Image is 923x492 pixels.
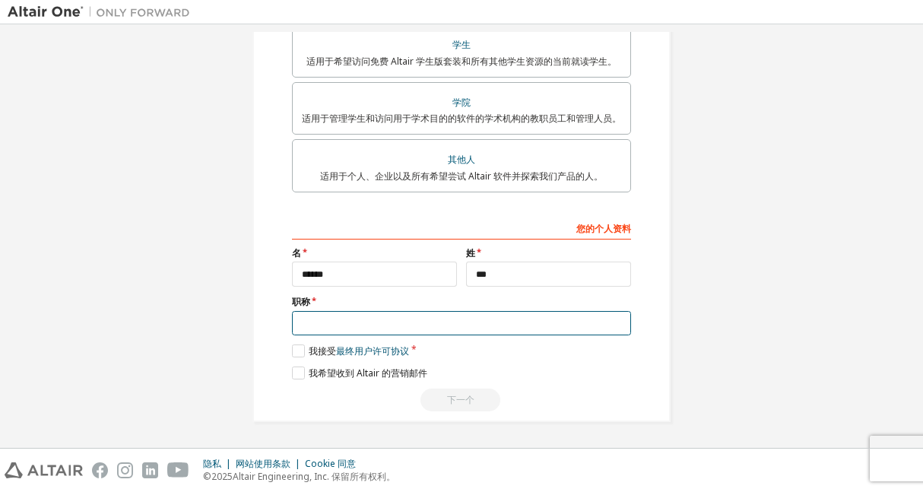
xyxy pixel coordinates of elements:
[306,55,617,68] font: 适用于希望访问免费 Altair 学生版套装和所有其他学生资源的当前就读学生。
[92,462,108,478] img: facebook.svg
[302,112,621,125] font: 适用于管理学生和访问用于学术目的的软件的学术机构的教职员工和管理人员。
[305,457,356,470] font: Cookie 同意
[309,367,427,379] font: 我希望收到 Altair 的营销邮件
[309,344,336,357] font: 我接受
[292,389,631,411] div: Read and acccept EULA to continue
[142,462,158,478] img: linkedin.svg
[236,457,290,470] font: 网站使用条款
[117,462,133,478] img: instagram.svg
[448,153,475,166] font: 其他人
[336,344,409,357] font: 最终用户许可协议
[466,246,475,259] font: 姓
[452,96,471,109] font: 学院
[292,295,310,308] font: 职称
[8,5,198,20] img: 牵牛星一号
[292,246,301,259] font: 名
[320,170,603,183] font: 适用于个人、企业以及所有希望尝试 Altair 软件并探索我们产品的人。
[452,38,471,51] font: 学生
[203,457,221,470] font: 隐私
[576,222,631,235] font: 您的个人资料
[211,470,233,483] font: 2025
[5,462,83,478] img: altair_logo.svg
[203,470,211,483] font: ©
[167,462,189,478] img: youtube.svg
[233,470,395,483] font: Altair Engineering, Inc. 保留所有权利。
